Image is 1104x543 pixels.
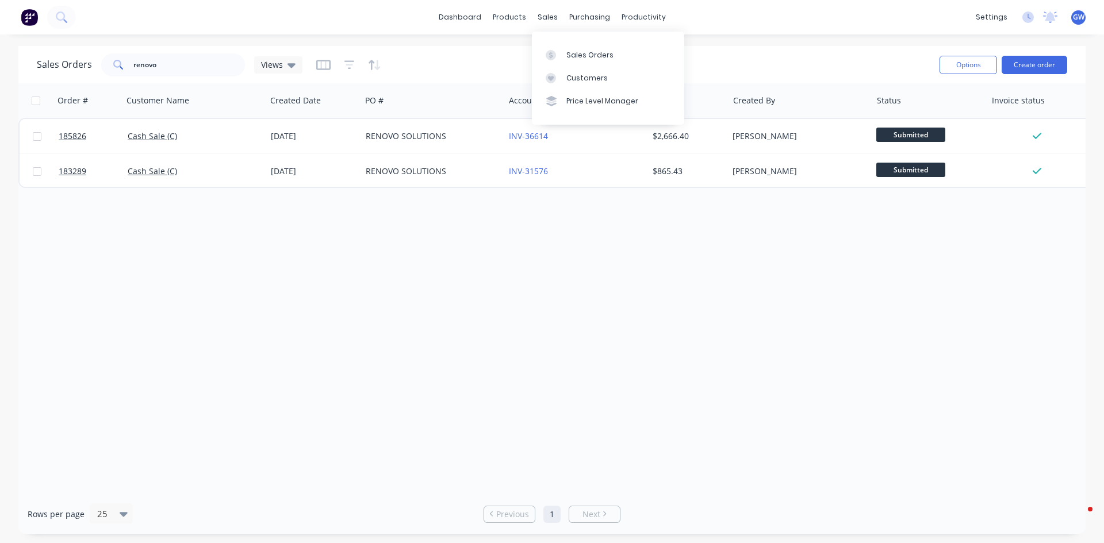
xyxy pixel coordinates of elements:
div: Customers [566,73,608,83]
div: [PERSON_NAME] [733,130,860,142]
div: Sales Orders [566,50,614,60]
h1: Sales Orders [37,59,92,70]
a: Sales Orders [532,43,684,66]
div: Invoice status [992,95,1045,106]
div: Created Date [270,95,321,106]
div: Price Level Manager [566,96,638,106]
button: Create order [1002,56,1067,74]
a: Cash Sale (C) [128,165,177,176]
a: 185826 [59,119,128,153]
span: Submitted [876,128,945,142]
div: $2,666.40 [653,130,720,142]
div: PO # [365,95,384,106]
input: Search... [133,53,246,76]
span: 185826 [59,130,86,142]
a: Customers [532,67,684,90]
span: Next [582,509,600,520]
span: Previous [496,509,529,520]
div: purchasing [563,9,616,26]
div: Created By [733,95,775,106]
a: INV-31576 [509,165,548,176]
span: Submitted [876,163,945,177]
span: Views [261,59,283,71]
span: GW [1073,12,1084,22]
div: [PERSON_NAME] [733,165,860,177]
div: settings [970,9,1013,26]
div: sales [532,9,563,26]
span: 183289 [59,165,86,177]
ul: Pagination [479,506,625,523]
div: Order # [57,95,88,106]
div: Status [877,95,901,106]
a: 183289 [59,154,128,188]
div: $865.43 [653,165,720,177]
div: productivity [616,9,672,26]
button: Options [940,56,997,74]
div: Customer Name [126,95,189,106]
a: Next page [569,509,620,520]
span: Rows per page [28,509,85,520]
div: products [487,9,532,26]
a: Previous page [484,509,535,520]
div: Accounting Order # [509,95,585,106]
a: Price Level Manager [532,90,684,113]
a: dashboard [433,9,487,26]
div: RENOVO SOLUTIONS [366,165,493,177]
div: [DATE] [271,130,356,142]
iframe: Intercom live chat [1065,504,1092,532]
div: RENOVO SOLUTIONS [366,130,493,142]
a: Cash Sale (C) [128,130,177,141]
img: Factory [21,9,38,26]
div: [DATE] [271,165,356,177]
a: INV-36614 [509,130,548,141]
a: Page 1 is your current page [543,506,561,523]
